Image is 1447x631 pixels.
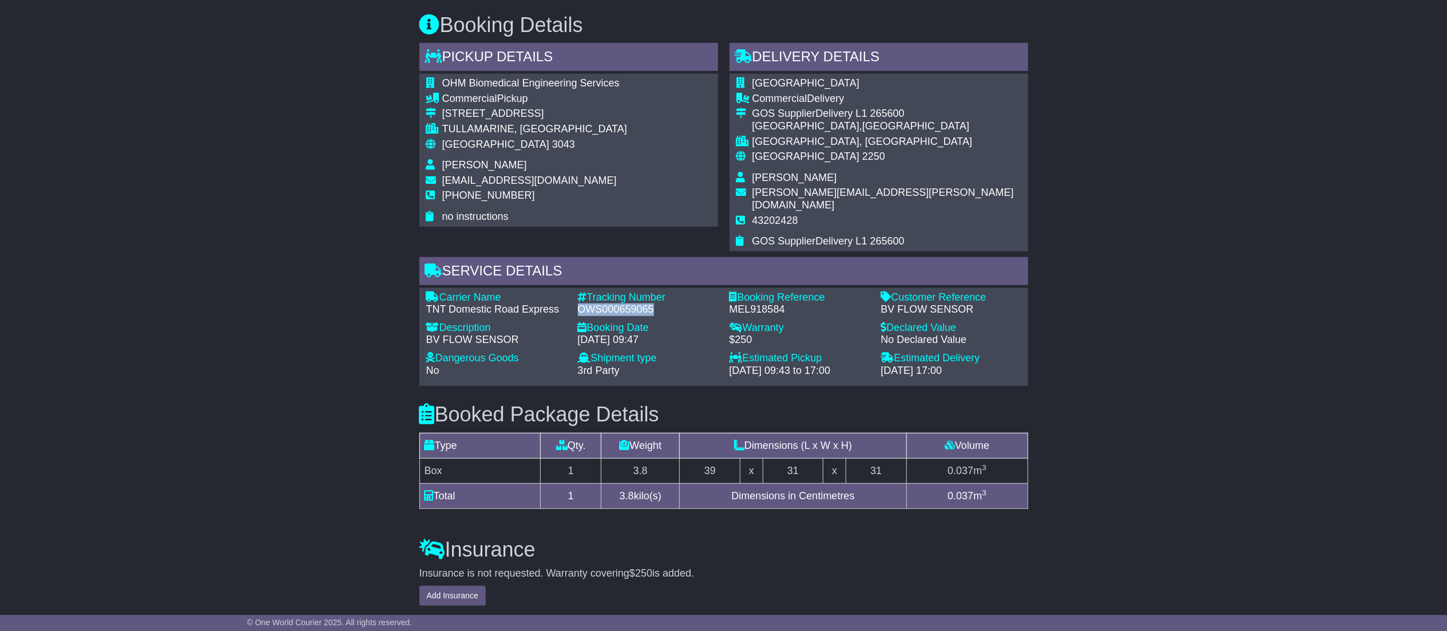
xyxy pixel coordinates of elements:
div: GOS SupplierDelivery L1 265600 [752,108,1021,120]
td: Total [419,483,541,508]
span: [PERSON_NAME] [752,172,837,183]
div: Carrier Name [426,291,566,304]
div: Estimated Delivery [881,352,1021,365]
div: Booking Date [578,322,718,334]
td: x [740,458,763,483]
span: 3.8 [620,490,634,502]
div: [GEOGRAPHIC_DATA],[GEOGRAPHIC_DATA] [752,120,1021,133]
td: Dimensions (L x W x H) [680,433,906,458]
div: Estimated Pickup [730,352,870,365]
span: 2250 [862,151,885,162]
span: [GEOGRAPHIC_DATA] [442,139,549,150]
td: 31 [846,458,906,483]
div: MEL918584 [730,303,870,316]
span: © One World Courier 2025. All rights reserved. [247,618,413,627]
div: Pickup Details [419,43,718,74]
td: Dimensions in Centimetres [680,483,906,508]
span: 43202428 [752,215,798,226]
span: GOS SupplierDelivery L1 265600 [752,235,905,247]
span: [EMAIL_ADDRESS][DOMAIN_NAME] [442,175,617,186]
td: 39 [680,458,740,483]
span: No [426,365,439,376]
div: [DATE] 17:00 [881,365,1021,377]
span: [GEOGRAPHIC_DATA] [752,77,859,89]
button: Add Insurance [419,586,486,606]
td: kilo(s) [601,483,680,508]
span: 0.037 [948,465,973,476]
sup: 3 [982,488,986,497]
td: x [823,458,846,483]
td: m [906,483,1028,508]
span: $250 [629,567,652,579]
span: [PHONE_NUMBER] [442,190,535,201]
span: [PERSON_NAME][EMAIL_ADDRESS][PERSON_NAME][DOMAIN_NAME] [752,187,1014,211]
h3: Booking Details [419,14,1028,37]
sup: 3 [982,463,986,472]
span: Commercial [752,93,807,104]
div: [DATE] 09:43 to 17:00 [730,365,870,377]
td: Qty. [541,433,601,458]
span: 3rd Party [578,365,620,376]
h3: Booked Package Details [419,403,1028,426]
div: No Declared Value [881,334,1021,346]
div: TNT Domestic Road Express [426,303,566,316]
div: Dangerous Goods [426,352,566,365]
div: $250 [730,334,870,346]
div: Delivery Details [730,43,1028,74]
div: Booking Reference [730,291,870,304]
span: [GEOGRAPHIC_DATA] [752,151,859,162]
div: Tracking Number [578,291,718,304]
div: [GEOGRAPHIC_DATA], [GEOGRAPHIC_DATA] [752,136,1021,148]
div: Declared Value [881,322,1021,334]
div: Delivery [752,93,1021,105]
span: no instructions [442,211,509,222]
span: 0.037 [948,490,973,502]
div: OWS000659065 [578,303,718,316]
h3: Insurance [419,538,1028,561]
td: 1 [541,458,601,483]
td: 31 [763,458,823,483]
td: m [906,458,1028,483]
div: Description [426,322,566,334]
div: [STREET_ADDRESS] [442,108,627,120]
td: Volume [906,433,1028,458]
div: Insurance is not requested. Warranty covering is added. [419,567,1028,580]
span: OHM Biomedical Engineering Services [442,77,620,89]
div: Warranty [730,322,870,334]
span: Commercial [442,93,497,104]
div: Pickup [442,93,627,105]
div: BV FLOW SENSOR [426,334,566,346]
td: Type [419,433,541,458]
span: [PERSON_NAME] [442,159,527,171]
div: Service Details [419,257,1028,288]
span: 3043 [552,139,575,150]
td: Box [419,458,541,483]
div: [DATE] 09:47 [578,334,718,346]
div: BV FLOW SENSOR [881,303,1021,316]
td: Weight [601,433,680,458]
td: 3.8 [601,458,680,483]
div: Shipment type [578,352,718,365]
div: Customer Reference [881,291,1021,304]
td: 1 [541,483,601,508]
div: TULLAMARINE, [GEOGRAPHIC_DATA] [442,123,627,136]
